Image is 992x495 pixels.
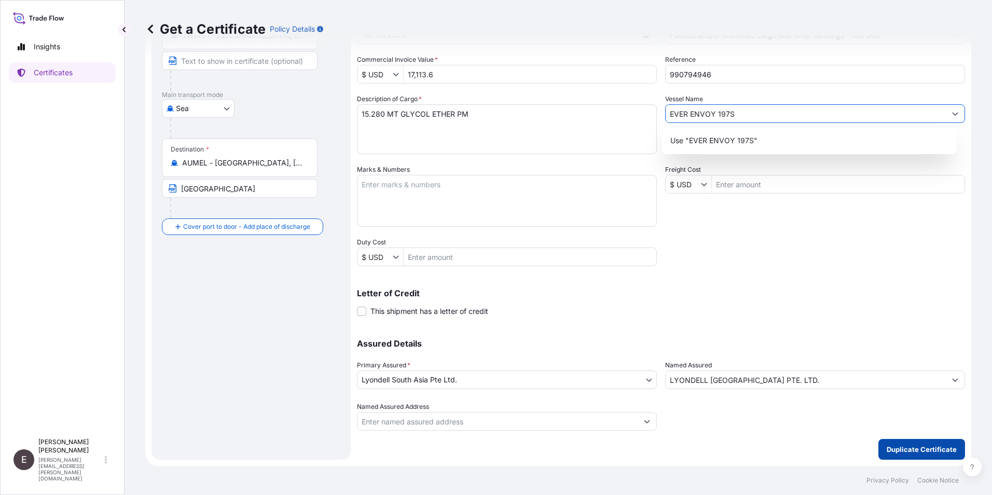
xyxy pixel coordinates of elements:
[866,476,909,485] p: Privacy Policy
[666,370,946,389] input: Assured Name
[393,69,403,79] button: Show suggestions
[887,444,957,455] p: Duplicate Certificate
[357,402,429,412] label: Named Assured Address
[638,412,656,431] button: Show suggestions
[38,457,103,482] p: [PERSON_NAME][EMAIL_ADDRESS][PERSON_NAME][DOMAIN_NAME]
[357,65,393,84] input: Commercial Invoice Value
[370,306,488,317] span: This shipment has a letter of credit
[357,164,410,175] label: Marks & Numbers
[404,247,656,266] input: Enter amount
[666,104,946,123] input: Type to search vessel name or IMO
[34,67,73,78] p: Certificates
[666,175,701,194] input: Freight Cost
[670,135,757,146] p: Use "EVER ENVOY 197S"
[946,104,965,123] button: Show suggestions
[665,360,712,370] label: Named Assured
[357,54,438,65] label: Commercial Invoice Value
[270,24,315,34] p: Policy Details
[712,175,965,194] input: Enter amount
[171,145,209,154] div: Destination
[357,104,657,154] textarea: 15.280 MT GLYCOL ETHER PM
[21,455,27,465] span: E
[357,94,422,104] label: Description of Cargo
[357,339,965,348] p: Assured Details
[393,252,403,262] button: Show suggestions
[357,247,393,266] input: Duty Cost
[666,131,953,150] div: Suggestions
[34,42,60,52] p: Insights
[162,91,340,99] p: Main transport mode
[145,21,266,37] p: Get a Certificate
[665,54,696,65] label: Reference
[701,179,711,189] button: Show suggestions
[162,179,318,198] input: Text to appear on certificate
[362,375,457,385] span: Lyondell South Asia Pte Ltd.
[357,360,410,370] span: Primary Assured
[665,65,965,84] input: Enter booking reference
[665,164,701,175] label: Freight Cost
[162,51,318,70] input: Text to appear on certificate
[404,65,656,84] input: Enter amount
[357,412,638,431] input: Named Assured Address
[946,370,965,389] button: Show suggestions
[357,237,386,247] label: Duty Cost
[357,289,965,297] p: Letter of Credit
[38,438,103,455] p: [PERSON_NAME] [PERSON_NAME]
[665,94,703,104] label: Vessel Name
[182,158,305,168] input: Destination
[162,99,235,118] button: Select transport
[176,103,189,114] span: Sea
[183,222,310,232] span: Cover port to door - Add place of discharge
[917,476,959,485] p: Cookie Notice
